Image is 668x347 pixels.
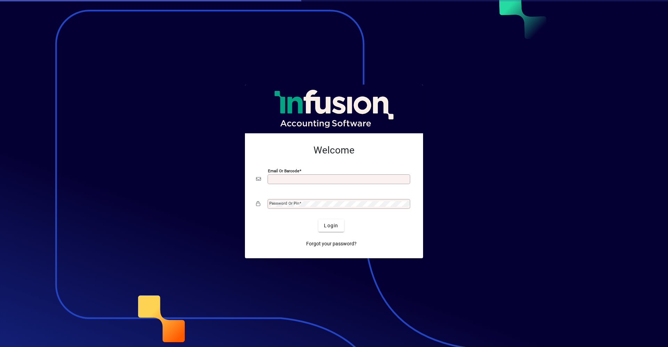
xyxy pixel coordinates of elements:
[269,201,299,206] mat-label: Password or Pin
[256,144,412,156] h2: Welcome
[268,168,299,173] mat-label: Email or Barcode
[303,237,359,250] a: Forgot your password?
[318,219,344,232] button: Login
[324,222,338,229] span: Login
[306,240,357,247] span: Forgot your password?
